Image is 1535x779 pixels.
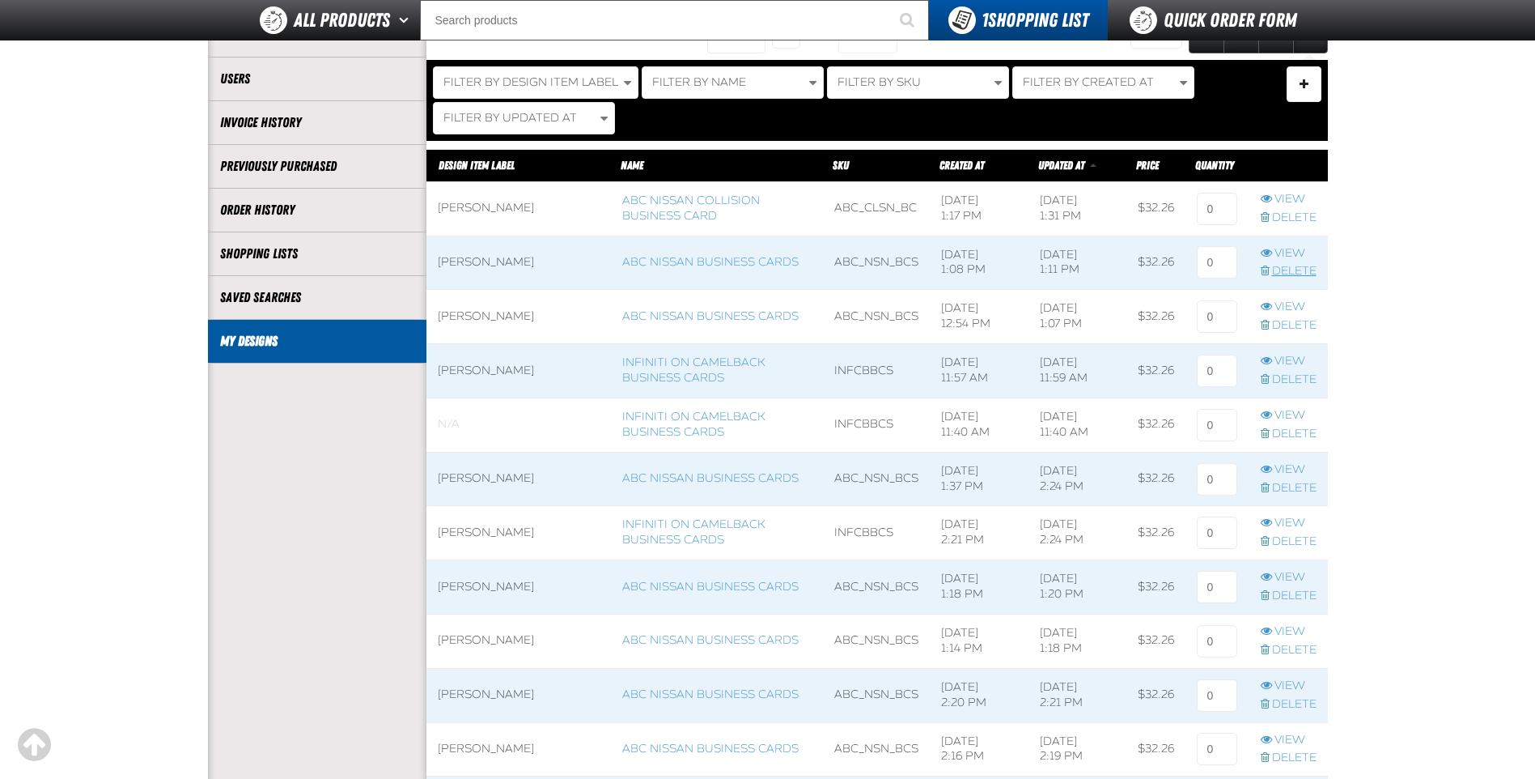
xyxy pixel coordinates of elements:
[823,668,930,722] td: ABC_NSN_BCS
[1287,66,1321,102] button: Expand or Collapse Filter Management drop-down
[1261,534,1317,550] a: Delete row action
[1261,300,1317,315] a: View row action
[833,159,849,172] a: SKU
[1126,668,1185,722] td: $32.26
[1261,318,1317,334] a: Delete row action
[1261,589,1317,604] a: Delete row action
[220,157,414,176] a: Previously Purchased
[1028,560,1126,615] td: [DATE] 1:20 PM
[426,668,612,722] td: [PERSON_NAME]
[823,344,930,398] td: INFCBBCS
[426,722,612,777] td: [PERSON_NAME]
[220,201,414,219] a: Order History
[622,471,799,485] a: ABC Nissan Business Cards
[426,560,612,615] td: [PERSON_NAME]
[1197,246,1237,279] input: 0
[1195,159,1234,172] span: Quantity
[439,159,515,172] a: Design Item Label
[1300,84,1308,88] span: Manage Filters
[1261,408,1317,424] a: View row action
[1028,181,1126,236] td: [DATE] 1:31 PM
[443,75,618,89] span: Filter By Design Item Label
[1126,290,1185,344] td: $32.26
[433,102,615,134] button: Filter By Updated At
[1261,733,1317,748] a: View row action
[930,452,1028,506] td: [DATE] 1:37 PM
[823,615,930,669] td: ABC_NSN_BCS
[1261,679,1317,694] a: View row action
[426,452,612,506] td: [PERSON_NAME]
[930,560,1028,615] td: [DATE] 1:18 PM
[982,9,1088,32] span: Shopping List
[930,615,1028,669] td: [DATE] 1:14 PM
[1261,751,1317,766] a: Delete row action
[16,727,52,763] div: Scroll to the top
[1197,409,1237,441] input: 0
[1261,192,1317,207] a: View row action
[622,355,765,385] a: Infiniti on Camelback Business Cards
[930,668,1028,722] td: [DATE] 2:20 PM
[1261,643,1317,658] a: Delete row action
[1261,354,1317,369] a: View row action
[220,332,414,351] a: My Designs
[1126,181,1185,236] td: $32.26
[1261,211,1317,226] a: Delete row action
[426,398,612,452] td: Blank
[426,615,612,669] td: [PERSON_NAME]
[1261,372,1317,388] a: Delete row action
[1126,506,1185,560] td: $32.26
[1028,722,1126,777] td: [DATE] 2:19 PM
[1028,615,1126,669] td: [DATE] 1:18 PM
[1197,733,1237,765] input: 0
[1028,236,1126,290] td: [DATE] 1:11 PM
[622,580,799,594] a: ABC Nissan Business Cards
[1126,344,1185,398] td: $32.26
[1028,506,1126,560] td: [DATE] 2:24 PM
[294,6,390,35] span: All Products
[939,159,984,172] a: Created At
[622,255,799,269] a: ABC Nissan Business Cards
[930,506,1028,560] td: [DATE] 2:21 PM
[1261,570,1317,585] a: View row action
[1261,516,1317,531] a: View row action
[433,66,638,99] button: Filter By Design Item Label
[1126,452,1185,506] td: $32.26
[622,194,760,223] a: ABC Nissan Collision Business Card
[1038,159,1087,172] a: Updated At
[823,452,930,506] td: ABC_NSN_BCS
[1038,159,1084,172] span: Updated At
[1197,463,1237,496] input: 0
[1261,427,1317,442] a: Delete row action
[1197,679,1237,712] input: 0
[1023,75,1154,89] span: Filter By Created At
[930,236,1028,290] td: [DATE] 1:08 PM
[1197,300,1237,333] input: 0
[220,288,414,307] a: Saved Searches
[621,159,643,172] a: Name
[220,70,414,88] a: Users
[1197,571,1237,603] input: 0
[1066,28,1128,42] span: Per page:
[1028,398,1126,452] td: [DATE] 11:40 AM
[622,742,799,756] a: ABC Nissan Business Cards
[823,290,930,344] td: ABC_NSN_BCS
[426,506,612,560] td: [PERSON_NAME]
[1261,246,1317,262] a: View row action
[622,309,799,323] a: ABC Nissan Business Cards
[1261,624,1317,640] a: View row action
[426,344,612,398] td: [PERSON_NAME]
[823,181,930,236] td: ABC_CLSN_BC
[1261,462,1317,478] a: View row action
[1261,481,1317,496] a: Delete row action
[1126,236,1185,290] td: $32.26
[1126,615,1185,669] td: $32.26
[1126,560,1185,615] td: $32.26
[1028,452,1126,506] td: [DATE] 2:24 PM
[930,290,1028,344] td: [DATE] 12:54 PM
[1197,625,1237,658] input: 0
[827,66,1009,99] button: Filter By SKU
[823,506,930,560] td: INFCBBCS
[982,9,988,32] strong: 1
